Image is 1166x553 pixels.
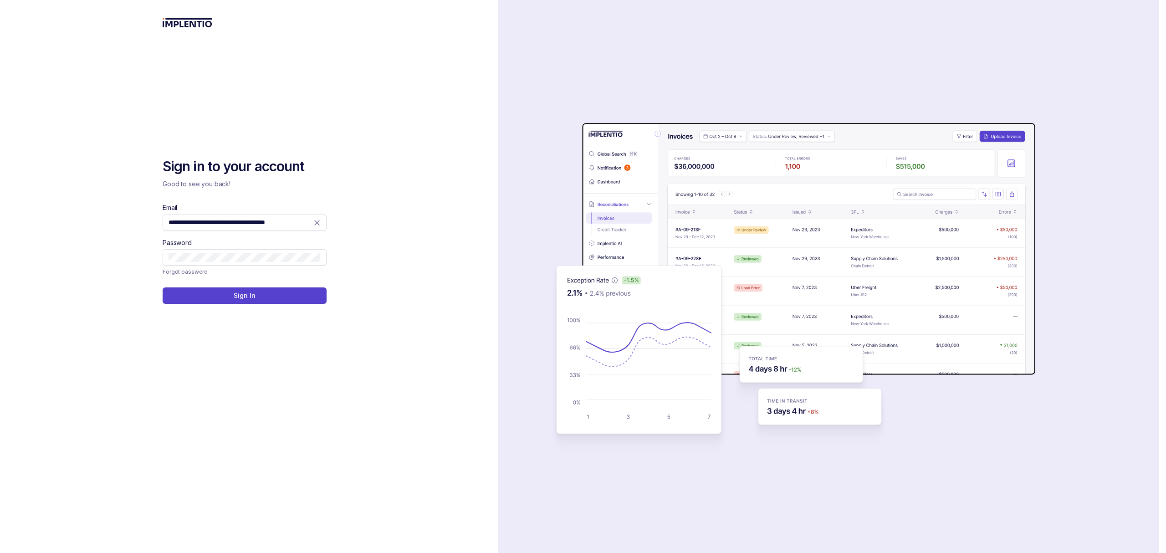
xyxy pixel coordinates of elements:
[163,203,177,212] label: Email
[163,287,327,304] button: Sign In
[163,158,327,176] h2: Sign in to your account
[234,291,255,300] p: Sign In
[163,267,208,276] p: Forgot password
[163,179,327,189] p: Good to see you back!
[163,18,212,27] img: logo
[163,238,192,247] label: Password
[163,267,208,276] a: Link Forgot password
[524,94,1038,459] img: signin-background.svg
